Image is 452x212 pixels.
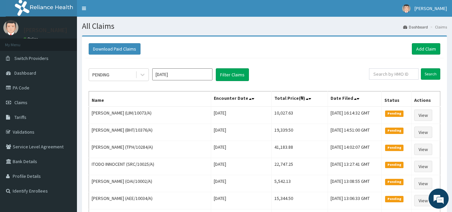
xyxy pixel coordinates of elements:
button: Filter Claims [216,68,249,81]
td: 10,027.63 [271,107,328,124]
img: User Image [402,4,411,13]
th: Total Price(₦) [271,91,328,107]
td: [DATE] [211,141,271,158]
td: ITODO INNOCENT (SRC/10025/A) [89,158,211,175]
td: [DATE] 13:08:55 GMT [328,175,382,192]
span: Pending [385,128,403,134]
span: Switch Providers [14,55,49,61]
span: Dashboard [14,70,36,76]
input: Select Month and Year [152,68,212,80]
a: View [414,178,432,189]
img: User Image [3,20,18,35]
span: Pending [385,145,403,151]
li: Claims [429,24,447,30]
td: 19,339.50 [271,124,328,141]
td: [DATE] [211,175,271,192]
a: Online [23,37,39,41]
span: Pending [385,179,403,185]
td: [DATE] 14:02:07 GMT [328,141,382,158]
td: [DATE] 16:14:32 GMT [328,107,382,124]
a: View [414,144,432,155]
div: PENDING [92,71,109,78]
input: Search [421,68,440,80]
a: Dashboard [403,24,428,30]
th: Actions [412,91,440,107]
span: Claims [14,99,27,105]
span: Tariffs [14,114,26,120]
a: View [414,161,432,172]
input: Search by HMO ID [369,68,419,80]
td: [DATE] [211,107,271,124]
td: [DATE] 13:06:33 GMT [328,192,382,209]
td: [PERSON_NAME] (AEE/10034/A) [89,192,211,209]
th: Date Filed [328,91,382,107]
td: [DATE] 14:51:00 GMT [328,124,382,141]
a: View [414,127,432,138]
td: [PERSON_NAME] (OAI/10002/A) [89,175,211,192]
span: [PERSON_NAME] [415,5,447,11]
td: [DATE] [211,192,271,209]
a: View [414,195,432,206]
a: Add Claim [412,43,440,55]
h1: All Claims [82,22,447,30]
p: [PERSON_NAME] [23,27,67,33]
button: Download Paid Claims [89,43,141,55]
span: Pending [385,162,403,168]
td: 5,542.13 [271,175,328,192]
td: 15,344.50 [271,192,328,209]
td: [PERSON_NAME] (LIM/10073/A) [89,107,211,124]
td: [DATE] 13:27:41 GMT [328,158,382,175]
td: [DATE] [211,158,271,175]
th: Name [89,91,211,107]
td: [PERSON_NAME] (TPH/10284/A) [89,141,211,158]
th: Encounter Date [211,91,271,107]
a: View [414,110,432,121]
td: [PERSON_NAME] (BHT/10376/A) [89,124,211,141]
th: Status [382,91,412,107]
td: 41,183.88 [271,141,328,158]
td: 22,747.25 [271,158,328,175]
td: [DATE] [211,124,271,141]
span: Pending [385,196,403,202]
span: Pending [385,111,403,117]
